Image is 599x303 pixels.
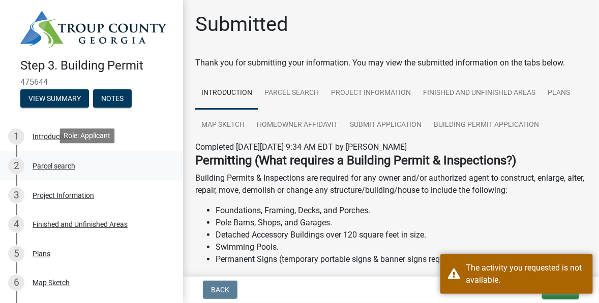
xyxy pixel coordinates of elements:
div: 4 [8,216,24,232]
div: Project Information [33,192,94,199]
span: Back [211,286,229,294]
li: Pole Barns, Shops, and Garages. [216,217,587,229]
div: Parcel search [33,162,75,170]
a: Map Sketch [195,109,251,142]
li: Detached Accessory Buildings over 120 square feet in size. [216,229,587,241]
div: The activity you requested is not available. [466,262,585,286]
a: Finished and Unfinished Areas [417,77,542,110]
img: Troup County, Georgia [20,11,167,48]
a: Submit Application [344,109,428,142]
div: Map Sketch [33,279,70,286]
a: Project Information [325,77,417,110]
wm-modal-confirm: Notes [93,95,132,103]
li: Swimming Pools. [216,241,587,253]
div: 2 [8,158,24,174]
div: 5 [8,246,24,262]
wm-modal-confirm: Summary [20,95,89,103]
p: Building Permits & Inspections are required for any owner and/or authorized agent to construct, e... [195,172,587,196]
span: Completed [DATE][DATE] 9:34 AM EDT by [PERSON_NAME] [195,142,407,152]
div: Role: Applicant [59,128,114,143]
button: View Summary [20,89,89,108]
div: Finished and Unfinished Areas [33,221,128,228]
a: Introduction [195,77,258,110]
span: 475644 [20,77,163,87]
a: Parcel search [258,77,325,110]
div: Introduction [33,133,72,140]
a: Plans [542,77,576,110]
div: 3 [8,187,24,204]
strong: Permitting (What requires a Building Permit & Inspections?) [195,153,516,167]
div: 6 [8,275,24,291]
li: Permanent Signs (temporary portable signs & banner signs require a zoning permit). [216,253,587,265]
li: Foundations, Framing, Decks, and Porches. [216,205,587,217]
button: Notes [93,89,132,108]
a: Homeowner Affidavit [251,109,344,142]
div: Plans [33,250,50,257]
button: Back [203,281,237,299]
div: 1 [8,128,24,145]
h1: Submitted [195,12,288,37]
h4: Step 3. Building Permit [20,58,175,73]
a: Building Permit Application [428,109,545,142]
div: Thank you for submitting your information. You may view the submitted information on the tabs below. [195,57,587,69]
